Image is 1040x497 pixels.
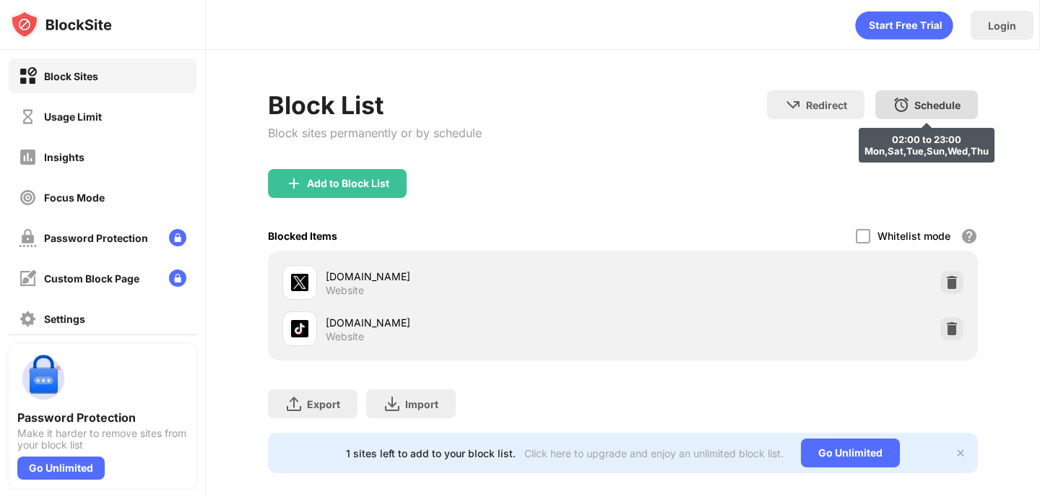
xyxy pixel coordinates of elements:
[44,232,148,244] div: Password Protection
[44,111,102,123] div: Usage Limit
[169,229,186,246] img: lock-menu.svg
[877,230,950,242] div: Whitelist mode
[19,148,37,166] img: insights-off.svg
[17,428,188,451] div: Make it harder to remove sites from your block list
[864,134,989,145] div: 02:00 to 23:00
[307,398,340,410] div: Export
[307,178,389,189] div: Add to Block List
[268,90,482,120] div: Block List
[19,67,37,85] img: block-on.svg
[864,145,989,157] div: Mon,Sat,Tue,Sun,Wed,Thu
[44,191,105,204] div: Focus Mode
[291,320,308,337] img: favicons
[19,108,37,126] img: time-usage-off.svg
[44,313,85,325] div: Settings
[17,457,105,480] div: Go Unlimited
[19,229,37,247] img: password-protection-off.svg
[346,447,516,459] div: 1 sites left to add to your block list.
[19,189,37,207] img: focus-off.svg
[268,230,337,242] div: Blocked Items
[988,20,1016,32] div: Login
[19,310,37,328] img: settings-off.svg
[801,438,900,467] div: Go Unlimited
[326,284,364,297] div: Website
[44,151,84,163] div: Insights
[169,269,186,287] img: lock-menu.svg
[955,447,966,459] img: x-button.svg
[291,274,308,291] img: favicons
[268,126,482,140] div: Block sites permanently or by schedule
[405,398,438,410] div: Import
[326,330,364,343] div: Website
[914,99,961,111] div: Schedule
[44,272,139,285] div: Custom Block Page
[806,99,847,111] div: Redirect
[326,269,623,284] div: [DOMAIN_NAME]
[855,11,953,40] div: animation
[326,315,623,330] div: [DOMAIN_NAME]
[10,10,112,39] img: logo-blocksite.svg
[44,70,98,82] div: Block Sites
[17,353,69,405] img: push-password-protection.svg
[19,269,37,288] img: customize-block-page-off.svg
[17,410,188,425] div: Password Protection
[524,447,784,459] div: Click here to upgrade and enjoy an unlimited block list.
